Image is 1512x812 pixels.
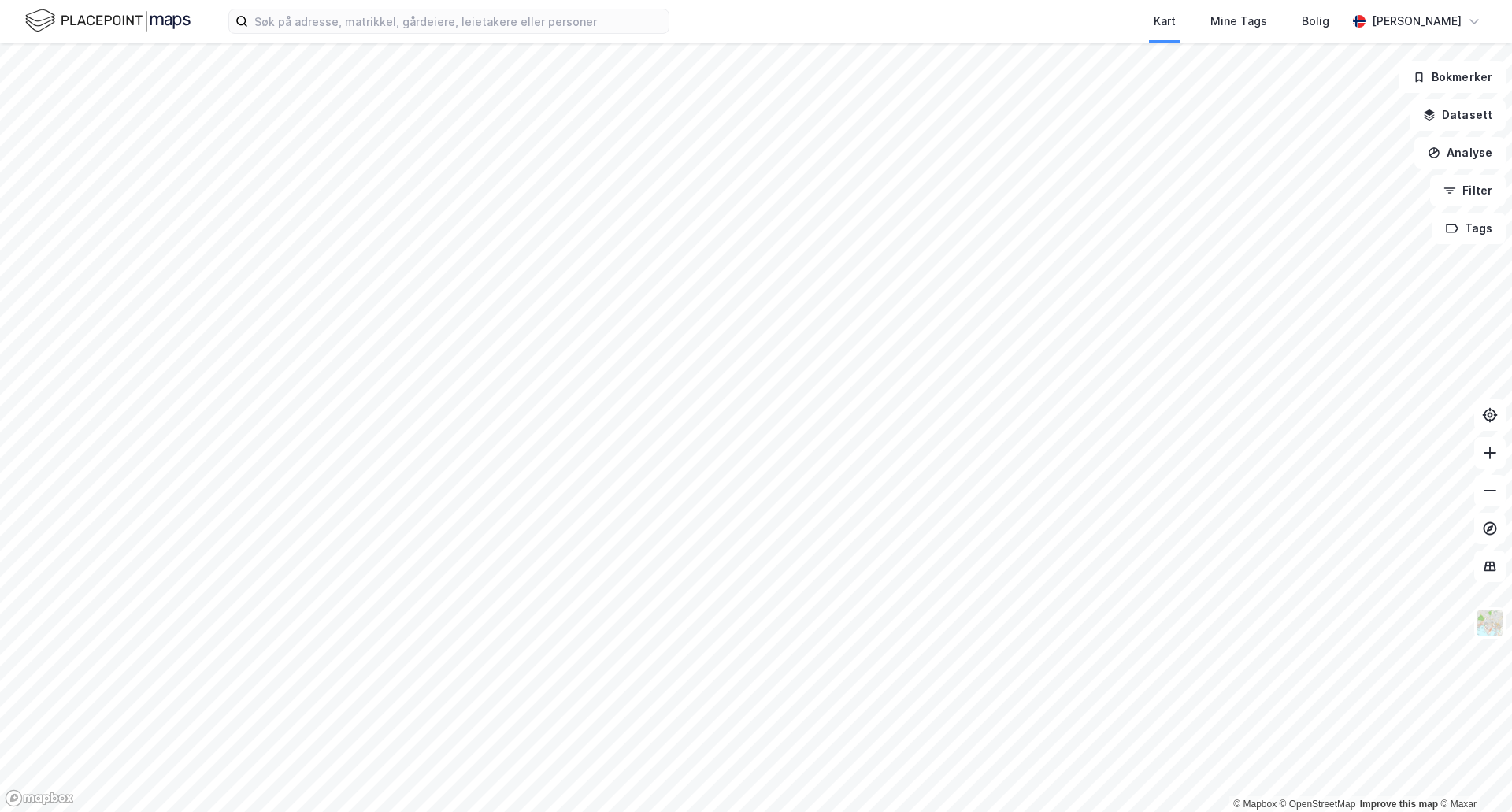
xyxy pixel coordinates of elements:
[1210,12,1267,31] div: Mine Tags
[1475,608,1505,638] img: Z
[1433,736,1512,812] iframe: Chat Widget
[1410,99,1506,131] button: Datasett
[1432,213,1506,244] button: Tags
[1399,61,1506,93] button: Bokmerker
[1154,12,1176,31] div: Kart
[1430,175,1506,206] button: Filter
[1372,12,1462,31] div: [PERSON_NAME]
[1302,12,1329,31] div: Bolig
[1414,137,1506,169] button: Analyse
[248,9,669,33] input: Søk på adresse, matrikkel, gårdeiere, leietakere eller personer
[1360,799,1438,810] a: Improve this map
[1233,799,1277,810] a: Mapbox
[1280,799,1356,810] a: OpenStreetMap
[25,7,191,35] img: logo.f888ab2527a4732fd821a326f86c7f29.svg
[5,789,74,807] a: Mapbox homepage
[1433,736,1512,812] div: Kontrollprogram for chat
